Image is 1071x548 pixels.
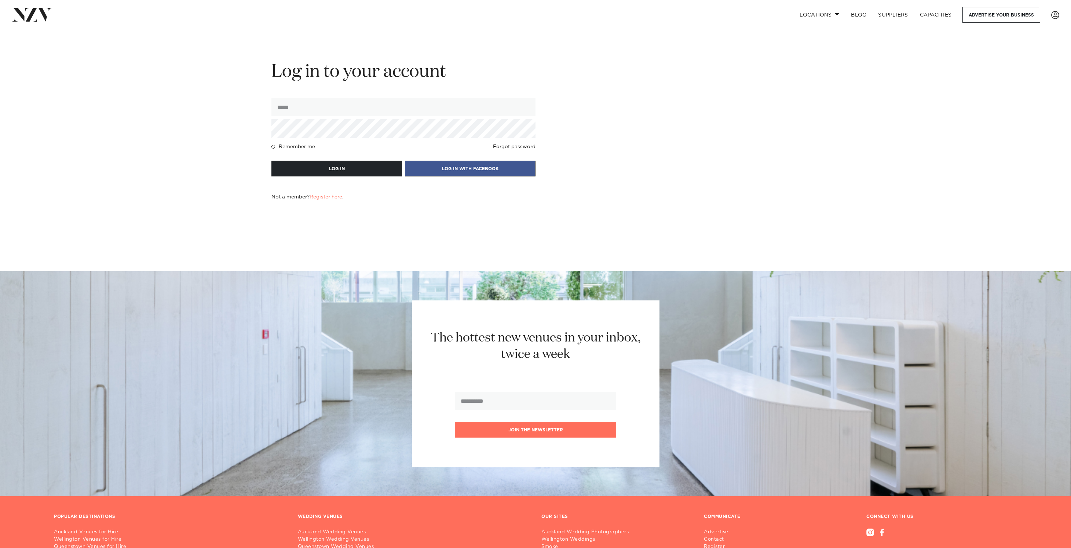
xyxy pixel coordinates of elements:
[310,194,342,200] a: Register here
[298,529,530,536] a: Auckland Wedding Venues
[54,514,115,520] h3: POPULAR DESTINATIONS
[541,529,635,536] a: Auckland Wedding Photographers
[279,144,315,150] h4: Remember me
[455,422,616,438] button: Join the newsletter
[54,529,286,536] a: Auckland Venues for Hire
[271,161,402,176] button: LOG IN
[493,144,535,150] a: Forgot password
[845,7,872,23] a: BLOG
[405,165,535,172] a: LOG IN WITH FACEBOOK
[271,194,343,200] h4: Not a member? .
[962,7,1040,23] a: Advertise your business
[54,536,286,543] a: Wellington Venues for Hire
[405,161,535,176] button: LOG IN WITH FACEBOOK
[872,7,914,23] a: SUPPLIERS
[298,514,343,520] h3: WEDDING VENUES
[794,7,845,23] a: Locations
[541,536,635,543] a: Wellington Weddings
[866,514,1017,520] h3: CONNECT WITH US
[914,7,958,23] a: Capacities
[704,514,741,520] h3: COMMUNICATE
[298,536,530,543] a: Wellington Wedding Venues
[704,536,758,543] a: Contact
[704,529,758,536] a: Advertise
[12,8,52,21] img: nzv-logo.png
[422,330,650,363] h2: The hottest new venues in your inbox, twice a week
[541,514,568,520] h3: OUR SITES
[271,61,535,84] h2: Log in to your account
